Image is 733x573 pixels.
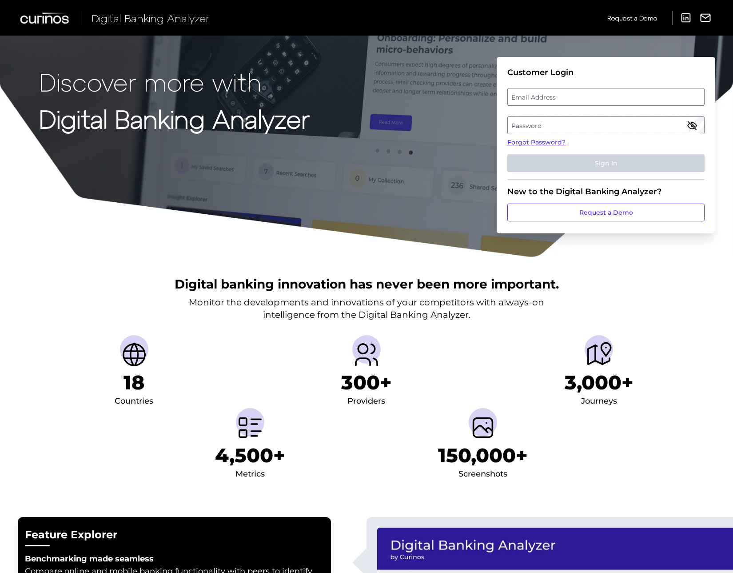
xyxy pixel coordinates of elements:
img: Countries [120,341,148,369]
p: Discover more with [39,68,310,96]
a: Forgot Password? [507,138,705,147]
a: Request a Demo [507,204,705,221]
div: Metrics [235,467,265,481]
strong: Digital Banking Analyzer [39,104,310,133]
img: Journeys [585,341,613,369]
div: Screenshots [458,467,507,481]
span: Digital Banking Analyzer [92,12,210,24]
label: Password [508,117,704,133]
div: Customer Login [507,68,705,77]
div: New to the Digital Banking Analyzer? [507,187,705,196]
img: Curinos [20,12,70,24]
h1: 150,000+ [438,444,528,467]
div: Journeys [581,394,617,409]
p: Monitor the developments and innovations of your competitors with always-on intelligence from the... [189,296,544,321]
h1: 3,000+ [565,371,633,394]
h1: 300+ [341,371,392,394]
a: Request a Demo [607,11,657,25]
span: Request a Demo [607,14,657,22]
h2: Feature Explorer [25,528,324,542]
h1: 4,500+ [215,444,285,467]
div: Providers [347,394,385,409]
div: Countries [115,394,153,409]
img: Providers [352,341,381,369]
img: Metrics [236,413,264,442]
h2: Digital banking innovation has never been more important. [175,276,559,293]
h1: 18 [123,371,144,394]
label: Email Address [508,89,704,105]
button: Sign In [507,154,705,172]
img: Screenshots [469,413,497,442]
strong: Benchmarking made seamless [25,554,154,564]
